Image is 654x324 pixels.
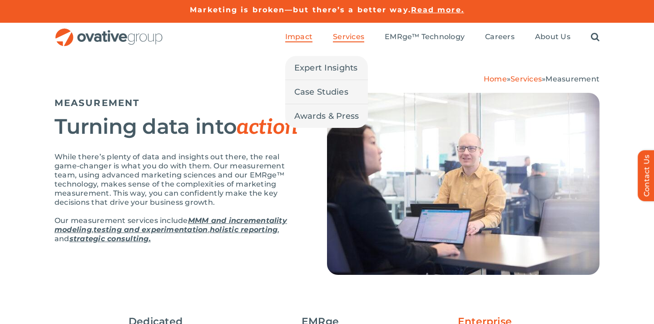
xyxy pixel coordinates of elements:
[485,32,515,42] a: Careers
[484,75,599,83] span: » »
[545,75,599,83] span: Measurement
[285,56,368,80] a: Expert Insights
[333,32,364,41] span: Services
[510,75,542,83] a: Services
[190,5,411,14] a: Marketing is broken—but there’s a better way.
[535,32,570,42] a: About Us
[210,225,277,234] a: holistic reporting
[237,115,297,140] em: action
[285,80,368,104] a: Case Studies
[285,23,599,52] nav: Menu
[54,97,304,108] h5: MEASUREMENT
[285,32,312,42] a: Impact
[54,216,304,243] p: Our measurement services include , , , and
[294,110,359,122] span: Awards & Press
[294,61,358,74] span: Expert Insights
[54,115,304,139] h2: Turning data into
[69,234,151,243] a: strategic consulting.
[411,5,464,14] a: Read more.
[54,216,287,234] a: MMM and incrementality modeling
[327,93,599,275] img: Measurement – Hero
[485,32,515,41] span: Careers
[285,32,312,41] span: Impact
[591,32,599,42] a: Search
[535,32,570,41] span: About Us
[385,32,465,42] a: EMRge™ Technology
[385,32,465,41] span: EMRge™ Technology
[484,75,507,83] a: Home
[94,225,208,234] a: testing and experimentation
[294,86,348,98] span: Case Studies
[54,152,304,207] p: While there’s plenty of data and insights out there, the real game-changer is what you do with th...
[54,27,163,36] a: OG_Full_horizontal_RGB
[285,104,368,128] a: Awards & Press
[333,32,364,42] a: Services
